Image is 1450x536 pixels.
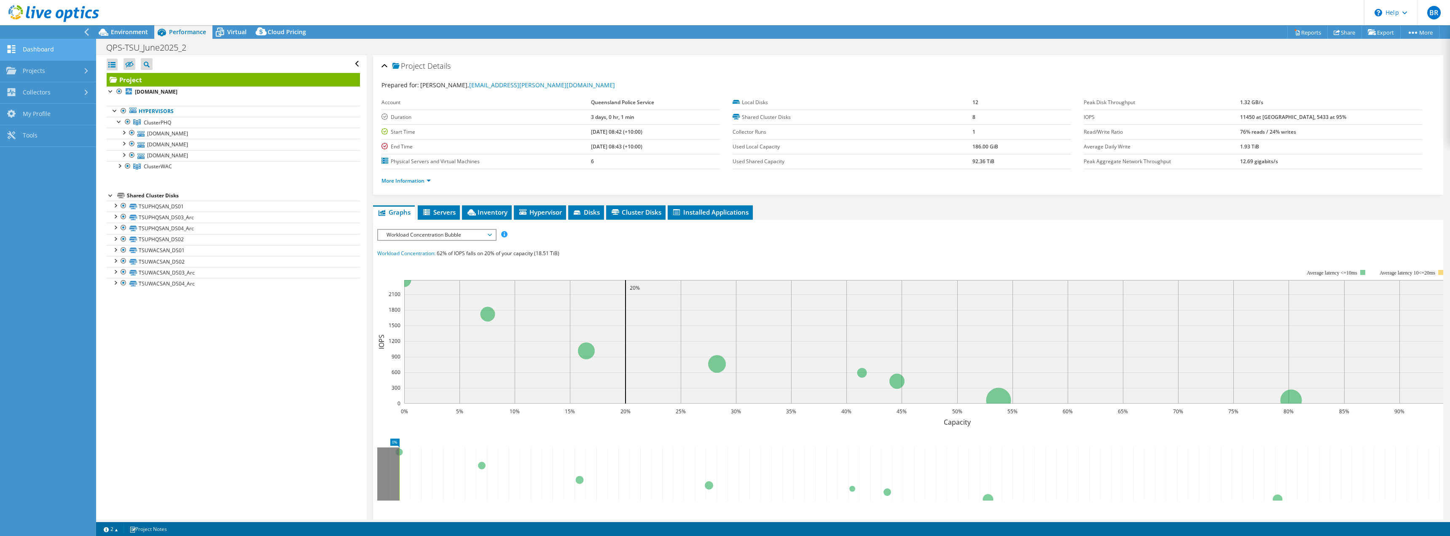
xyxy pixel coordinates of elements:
span: ClusterWAC [144,163,172,170]
text: 0% [401,408,408,415]
span: ClusterPHQ [144,119,171,126]
span: Graphs [377,208,411,216]
text: 1800 [389,306,400,313]
text: 40% [841,408,851,415]
text: 50% [952,408,962,415]
a: TSUWACSAN_DS04_Arc [107,278,360,289]
span: Inventory [466,208,508,216]
a: Hypervisors [107,106,360,117]
a: TSUPHQSAN_DS01 [107,201,360,212]
b: 12 [972,99,978,106]
a: Project [107,73,360,86]
tspan: Average latency <=10ms [1307,270,1357,276]
text: 1500 [389,322,400,329]
text: 5% [456,408,463,415]
a: 2 [98,524,124,534]
text: 0 [397,400,400,407]
a: Share [1327,26,1362,39]
span: Workload Concentration Bubble [382,230,491,240]
text: 75% [1228,408,1238,415]
span: Cluster Disks [610,208,661,216]
text: 600 [392,369,400,376]
span: Hypervisor [518,208,562,216]
text: 2100 [389,291,400,298]
label: IOPS [1084,113,1240,121]
a: [DOMAIN_NAME] [107,128,360,139]
a: TSUWACSAN_DS02 [107,256,360,267]
a: [DOMAIN_NAME] [107,86,360,97]
label: Physical Servers and Virtual Machines [381,157,591,166]
text: 55% [1007,408,1018,415]
span: Performance [169,28,206,36]
b: Queensland Police Service [591,99,654,106]
b: 8 [972,113,975,121]
a: TSUPHQSAN_DS03_Arc [107,212,360,223]
b: 6 [591,158,594,165]
text: 70% [1173,408,1183,415]
text: 15% [565,408,575,415]
div: Shared Cluster Disks [127,191,360,201]
span: Project [392,62,425,70]
span: Virtual [227,28,247,36]
label: Used Local Capacity [733,143,972,151]
text: 80% [1284,408,1294,415]
label: End Time [381,143,591,151]
b: 11450 at [GEOGRAPHIC_DATA], 5433 at 95% [1240,113,1346,121]
a: More [1400,26,1439,39]
b: 92.36 TiB [972,158,994,165]
b: [DOMAIN_NAME] [135,88,177,95]
span: Environment [111,28,148,36]
a: [DOMAIN_NAME] [107,139,360,150]
a: TSUPHQSAN_DS04_Arc [107,223,360,234]
span: Disks [572,208,600,216]
text: 300 [392,384,400,391]
text: 10% [510,408,520,415]
a: Reports [1287,26,1328,39]
a: Export [1361,26,1401,39]
label: Peak Disk Throughput [1084,98,1240,107]
label: Shared Cluster Disks [733,113,972,121]
span: [PERSON_NAME], [420,81,615,89]
a: ClusterWAC [107,161,360,172]
a: More Information [381,177,431,184]
svg: \n [1375,9,1382,16]
span: BR [1427,6,1441,19]
text: 90% [1394,408,1404,415]
b: 12.69 gigabits/s [1240,158,1278,165]
text: 30% [731,408,741,415]
text: 900 [392,353,400,360]
a: [EMAIL_ADDRESS][PERSON_NAME][DOMAIN_NAME] [469,81,615,89]
text: Capacity [944,417,971,427]
label: Account [381,98,591,107]
text: 60% [1063,408,1073,415]
a: TSUWACSAN_DS01 [107,245,360,256]
label: Collector Runs [733,128,972,136]
span: 62% of IOPS falls on 20% of your capacity (18.51 TiB) [437,250,559,257]
span: Installed Applications [672,208,749,216]
text: 20% [620,408,631,415]
text: 35% [786,408,796,415]
b: 186.00 GiB [972,143,998,150]
text: 45% [897,408,907,415]
b: 1 [972,128,975,135]
text: IOPS [377,334,386,349]
a: TSUPHQSAN_DS02 [107,234,360,245]
span: Servers [422,208,456,216]
b: [DATE] 08:42 (+10:00) [591,128,642,135]
b: 76% reads / 24% writes [1240,128,1296,135]
tspan: Average latency 10<=20ms [1380,270,1435,276]
label: Local Disks [733,98,972,107]
a: TSUWACSAN_DS03_Arc [107,267,360,278]
label: Duration [381,113,591,121]
label: Read/Write Ratio [1084,128,1240,136]
text: 65% [1118,408,1128,415]
b: 3 days, 0 hr, 1 min [591,113,634,121]
a: [DOMAIN_NAME] [107,150,360,161]
label: Peak Aggregate Network Throughput [1084,157,1240,166]
span: Details [427,61,451,71]
text: 1200 [389,337,400,345]
label: Average Daily Write [1084,143,1240,151]
b: [DATE] 08:43 (+10:00) [591,143,642,150]
label: Used Shared Capacity [733,157,972,166]
text: 20% [630,284,640,291]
